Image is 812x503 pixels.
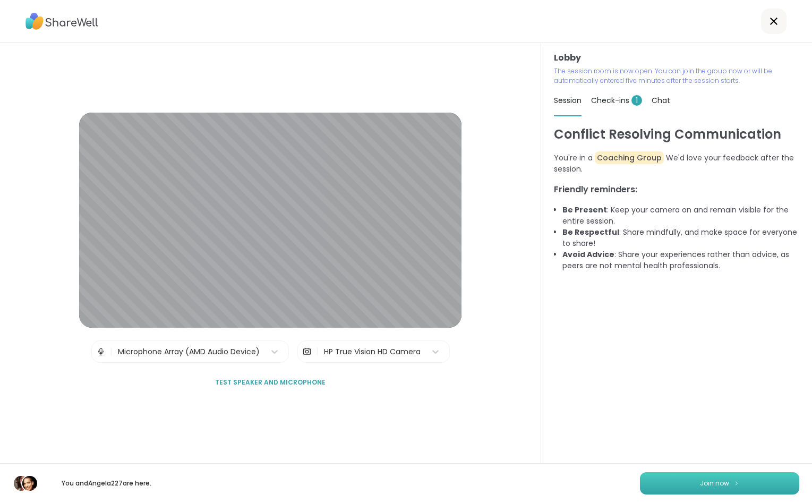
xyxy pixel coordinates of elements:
img: Angela227 [22,476,37,491]
img: Suze03 [14,476,29,491]
img: ShareWell Logomark [733,480,740,486]
p: You're in a We'd love your feedback after the session. [554,152,799,175]
div: Microphone Array (AMD Audio Device) [118,346,260,357]
li: : Share your experiences rather than advice, as peers are not mental health professionals. [562,249,799,271]
img: Camera [302,341,312,362]
span: | [110,341,113,362]
h3: Friendly reminders: [554,183,799,196]
button: Test speaker and microphone [211,371,330,394]
span: Session [554,95,582,106]
span: 1 [631,95,642,106]
span: Test speaker and microphone [215,378,326,387]
span: | [316,341,319,362]
p: The session room is now open. You can join the group now or will be automatically entered five mi... [554,66,799,86]
span: Join now [700,479,729,488]
b: Be Present [562,204,607,215]
p: You and Angela227 are here. [47,479,166,488]
h3: Lobby [554,52,799,64]
span: Coaching Group [595,151,664,164]
li: : Share mindfully, and make space for everyone to share! [562,227,799,249]
span: Check-ins [591,95,642,106]
img: ShareWell Logo [25,9,98,33]
h1: Conflict Resolving Communication [554,125,799,144]
b: Avoid Advice [562,249,614,260]
img: Microphone [96,341,106,362]
b: Be Respectful [562,227,619,237]
div: HP True Vision HD Camera [324,346,421,357]
li: : Keep your camera on and remain visible for the entire session. [562,204,799,227]
button: Join now [640,472,799,495]
span: Chat [652,95,670,106]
